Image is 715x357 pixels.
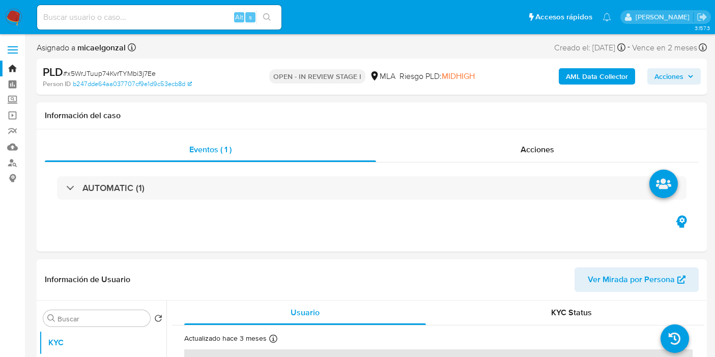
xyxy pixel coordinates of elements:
[37,42,126,53] span: Asignado a
[566,68,628,85] b: AML Data Collector
[535,12,592,22] span: Accesos rápidos
[57,176,687,200] div: AUTOMATIC (1)
[235,12,243,22] span: Alt
[154,314,162,325] button: Volver al orden por defecto
[256,10,277,24] button: search-icon
[603,13,611,21] a: Notificaciones
[654,68,683,85] span: Acciones
[269,69,365,84] p: OPEN - IN REVIEW STAGE I
[575,267,699,292] button: Ver Mirada por Persona
[636,12,693,22] p: micaelaestefania.gonzalez@mercadolibre.com
[697,12,707,22] a: Salir
[73,79,192,89] a: b247dde64aa037707cf9e1d9c53ecb8d
[554,41,625,54] div: Creado el: [DATE]
[45,111,699,121] h1: Información del caso
[588,267,675,292] span: Ver Mirada por Persona
[291,307,320,318] span: Usuario
[647,68,701,85] button: Acciones
[627,41,630,54] span: -
[632,42,697,53] span: Vence en 2 meses
[47,314,55,322] button: Buscar
[75,42,126,53] b: micaelgonzal
[43,64,63,80] b: PLD
[521,144,554,155] span: Acciones
[399,71,475,82] span: Riesgo PLD:
[39,331,166,355] button: KYC
[43,79,71,89] b: Person ID
[184,334,267,343] p: Actualizado hace 3 meses
[559,68,635,85] button: AML Data Collector
[551,307,592,318] span: KYC Status
[63,68,156,78] span: # x5WrJTuup74KvrTYMbi3j7Ee
[189,144,232,155] span: Eventos ( 1 )
[45,274,130,285] h1: Información de Usuario
[369,71,395,82] div: MLA
[249,12,252,22] span: s
[37,11,281,24] input: Buscar usuario o caso...
[82,182,145,194] h3: AUTOMATIC (1)
[58,314,146,323] input: Buscar
[442,70,475,82] span: MIDHIGH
